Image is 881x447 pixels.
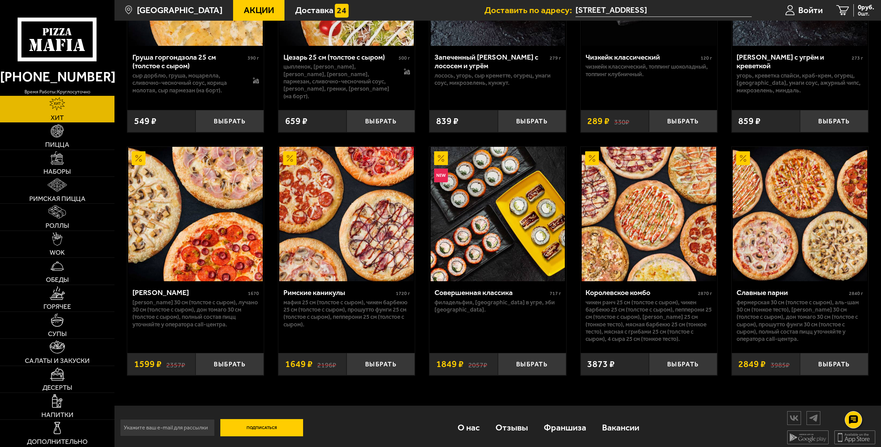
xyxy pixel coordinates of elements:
button: Выбрать [498,110,566,132]
div: Чизкейк классический [585,53,699,62]
button: Выбрать [347,110,415,132]
div: Римские каникулы [283,288,394,297]
img: Акционный [585,151,599,165]
span: 859 ₽ [738,116,761,126]
img: Акционный [283,151,297,165]
s: 2057 ₽ [468,359,487,369]
p: [PERSON_NAME] 30 см (толстое с сыром), Лучано 30 см (толстое с сыром), Дон Томаго 30 см (толстое ... [132,299,259,328]
span: 3873 ₽ [587,359,615,369]
img: Королевское комбо [582,147,716,281]
div: [PERSON_NAME] с угрём и креветкой [737,53,850,70]
span: 2840 г [849,291,863,296]
span: Наборы [43,168,71,175]
img: tg [807,412,820,424]
img: Славные парни [733,147,867,281]
p: цыпленок, [PERSON_NAME], [PERSON_NAME], [PERSON_NAME], пармезан, сливочно-чесночный соус, [PERSON... [283,63,394,100]
span: Пицца [45,141,69,148]
span: улица Кибальчича, 26Д [575,4,752,17]
div: Цезарь 25 см (толстое с сыром) [283,53,397,62]
span: 2849 ₽ [738,359,766,369]
span: Напитки [41,412,73,418]
p: Чизкейк классический, топпинг шоколадный, топпинг клубничный. [585,63,712,78]
span: 2870 г [698,291,712,296]
img: Акционный [434,151,448,165]
a: АкционныйНовинкаСовершенная классика [429,147,566,281]
div: [PERSON_NAME] [132,288,246,297]
span: Войти [798,6,823,15]
button: Выбрать [800,353,868,375]
a: О нас [450,413,488,443]
button: Выбрать [649,353,717,375]
span: 0 шт. [858,11,874,17]
span: 500 г [399,55,410,61]
div: Королевское комбо [585,288,696,297]
span: Салаты и закуски [25,357,90,364]
span: Обеды [46,276,69,283]
a: АкционныйХет Трик [127,147,264,281]
span: 659 ₽ [285,116,308,126]
button: Выбрать [800,110,868,132]
button: Выбрать [196,353,264,375]
a: Франшиза [536,413,594,443]
div: Совершенная классика [434,288,548,297]
img: 15daf4d41897b9f0e9f617042186c801.svg [335,4,349,18]
s: 3985 ₽ [771,359,790,369]
span: Супы [48,331,67,337]
a: АкционныйСлавные парни [732,147,868,281]
a: АкционныйРимские каникулы [278,147,415,281]
span: 0 руб. [858,4,874,11]
span: Роллы [46,222,69,229]
span: Римская пицца [29,195,86,202]
a: Отзывы [488,413,536,443]
span: 1670 [248,291,259,296]
span: 273 г [852,55,863,61]
span: Доставка [295,6,333,15]
div: Груша горгондзола 25 см (толстое с сыром) [132,53,246,70]
div: Славные парни [737,288,847,297]
span: Акции [244,6,274,15]
img: Совершенная классика [431,147,565,281]
button: Выбрать [196,110,264,132]
span: 717 г [550,291,561,296]
img: Акционный [736,151,750,165]
span: [GEOGRAPHIC_DATA] [137,6,222,15]
s: 2196 ₽ [317,359,336,369]
button: Подписаться [220,419,303,436]
span: 1649 ₽ [285,359,313,369]
span: WOK [50,249,65,256]
span: 289 ₽ [587,116,610,126]
s: 330 ₽ [614,116,629,126]
span: Дополнительно [27,438,88,445]
p: Чикен Ранч 25 см (толстое с сыром), Чикен Барбекю 25 см (толстое с сыром), Пепперони 25 см (толст... [585,299,712,343]
p: Филадельфия, [GEOGRAPHIC_DATA] в угре, Эби [GEOGRAPHIC_DATA]. [434,299,561,314]
span: 1849 ₽ [436,359,464,369]
span: Десерты [42,384,72,391]
span: 120 г [701,55,712,61]
img: Римские каникулы [279,147,414,281]
s: 2357 ₽ [166,359,185,369]
img: Новинка [434,169,448,182]
span: 279 г [550,55,561,61]
p: Фермерская 30 см (толстое с сыром), Аль-Шам 30 см (тонкое тесто), [PERSON_NAME] 30 см (толстое с ... [737,299,863,343]
input: Укажите ваш e-mail для рассылки [120,419,215,436]
img: Хет Трик [128,147,263,281]
input: Ваш адрес доставки [575,4,752,17]
span: Доставить по адресу: [484,6,575,15]
a: АкционныйКоролевское комбо [581,147,717,281]
img: vk [788,412,801,424]
span: Горячее [43,303,71,310]
div: Запеченный [PERSON_NAME] с лососем и угрём [434,53,548,70]
button: Выбрать [649,110,717,132]
p: сыр дорблю, груша, моцарелла, сливочно-чесночный соус, корица молотая, сыр пармезан (на борт). [132,72,243,94]
span: 1720 г [396,291,410,296]
span: 1599 ₽ [134,359,162,369]
button: Выбрать [498,353,566,375]
a: Вакансии [594,413,647,443]
span: Хит [51,114,64,121]
p: угорь, креветка спайси, краб-крем, огурец, [GEOGRAPHIC_DATA], унаги соус, ажурный чипс, микрозеле... [737,72,863,94]
span: 390 г [248,55,259,61]
p: лосось, угорь, Сыр креметте, огурец, унаги соус, микрозелень, кунжут. [434,72,561,87]
span: 549 ₽ [134,116,157,126]
button: Выбрать [347,353,415,375]
img: Акционный [132,151,146,165]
